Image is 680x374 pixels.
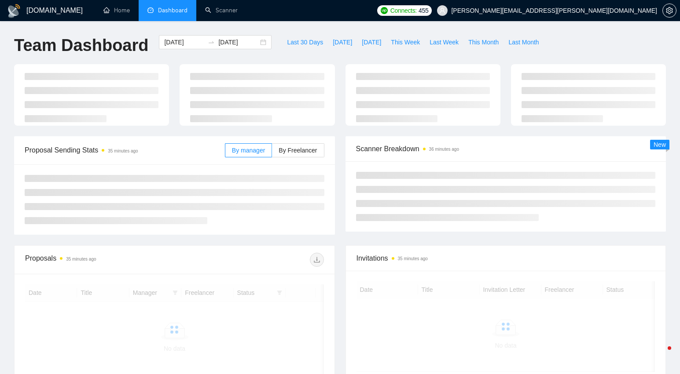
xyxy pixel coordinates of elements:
[429,147,459,152] time: 36 minutes ago
[386,35,425,49] button: This Week
[391,37,420,47] span: This Week
[232,147,265,154] span: By manager
[381,7,388,14] img: upwork-logo.png
[66,257,96,261] time: 35 minutes ago
[463,35,504,49] button: This Month
[282,35,328,49] button: Last 30 Days
[158,7,187,14] span: Dashboard
[103,7,130,14] a: homeHome
[205,7,238,14] a: searchScanner
[287,37,323,47] span: Last 30 Days
[439,7,445,14] span: user
[328,35,357,49] button: [DATE]
[650,344,671,365] iframe: Intercom live chat
[662,7,676,14] a: setting
[147,7,154,13] span: dashboard
[25,253,174,267] div: Proposals
[14,35,148,56] h1: Team Dashboard
[390,6,417,15] span: Connects:
[25,145,225,156] span: Proposal Sending Stats
[208,39,215,46] span: swap-right
[108,149,138,153] time: 35 minutes ago
[663,7,676,14] span: setting
[654,141,666,148] span: New
[468,37,499,47] span: This Month
[333,37,352,47] span: [DATE]
[357,35,386,49] button: [DATE]
[164,37,204,47] input: Start date
[208,39,215,46] span: to
[7,4,21,18] img: logo
[425,35,463,49] button: Last Week
[362,37,381,47] span: [DATE]
[662,4,676,18] button: setting
[504,35,544,49] button: Last Month
[419,6,428,15] span: 455
[218,37,258,47] input: End date
[356,143,656,154] span: Scanner Breakdown
[357,253,655,264] span: Invitations
[508,37,539,47] span: Last Month
[430,37,459,47] span: Last Week
[279,147,317,154] span: By Freelancer
[398,256,428,261] time: 35 minutes ago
